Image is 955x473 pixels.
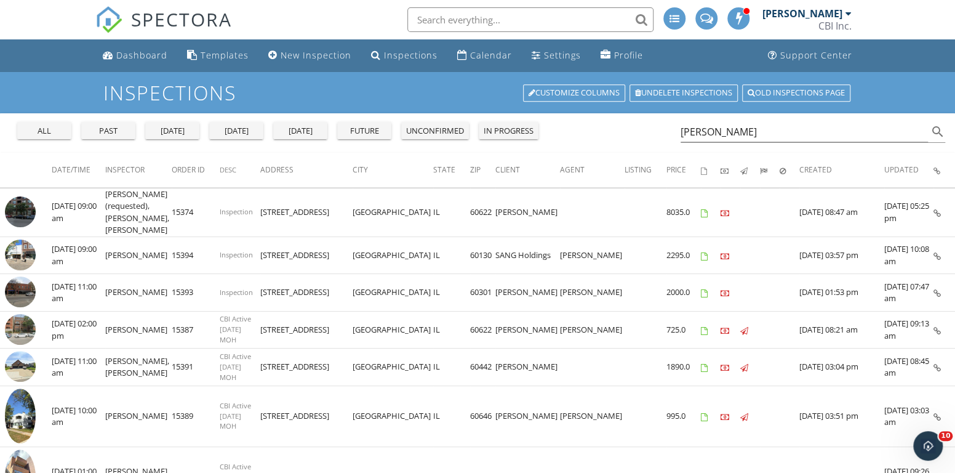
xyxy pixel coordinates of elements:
iframe: Intercom live chat [913,431,943,461]
span: Desc [220,165,236,174]
td: 15393 [172,274,220,312]
td: IL [433,188,470,236]
td: [PERSON_NAME] [105,236,172,274]
div: [DATE] [150,125,194,137]
div: [DATE] [278,125,322,137]
td: [DATE] 03:03 am [884,386,933,447]
span: CBI Active [DATE] MOH [220,314,251,344]
a: SPECTORA [95,17,232,42]
th: Zip: Not sorted. [470,153,495,187]
img: streetview [5,314,36,345]
th: Address: Not sorted. [260,153,353,187]
th: Agent: Not sorted. [560,153,625,187]
span: Updated [884,164,919,175]
span: Price [666,164,686,175]
span: Client [495,164,520,175]
td: 60301 [470,274,495,312]
td: [DATE] 11:00 am [52,274,105,312]
span: 10 [938,431,953,441]
td: [PERSON_NAME] [560,386,625,447]
td: 2295.0 [666,236,701,274]
th: Published: Not sorted. [740,153,760,187]
div: [DATE] [214,125,258,137]
th: Updated: Not sorted. [884,153,933,187]
td: [PERSON_NAME] [495,274,560,312]
th: Created: Not sorted. [799,153,884,187]
td: [PERSON_NAME] [105,274,172,312]
td: 60646 [470,386,495,447]
span: CBI Active [DATE] MOH [220,352,251,382]
td: [STREET_ADDRESS] [260,274,353,312]
td: [PERSON_NAME] (requested), [PERSON_NAME], [PERSON_NAME] [105,188,172,236]
button: all [17,122,71,139]
th: State: Not sorted. [433,153,470,187]
div: Calendar [470,49,512,61]
img: streetview [5,351,36,382]
img: streetview [5,196,36,227]
div: unconfirmed [406,125,464,137]
button: [DATE] [273,122,327,139]
td: [PERSON_NAME] [105,311,172,349]
input: Search [681,122,928,142]
td: IL [433,349,470,386]
td: [DATE] 01:53 pm [799,274,884,312]
td: [GEOGRAPHIC_DATA] [353,274,433,312]
span: SPECTORA [131,6,232,32]
img: streetview [5,240,36,270]
span: Inspection [220,207,253,216]
td: [GEOGRAPHIC_DATA] [353,349,433,386]
td: [DATE] 11:00 am [52,349,105,386]
button: in progress [479,122,538,139]
td: [DATE] 03:51 pm [799,386,884,447]
div: all [22,125,66,137]
div: CBI Inc. [818,20,852,32]
span: Inspector [105,164,145,175]
td: [PERSON_NAME] [495,311,560,349]
td: [PERSON_NAME] [495,386,560,447]
td: [PERSON_NAME] [560,311,625,349]
th: Date/Time: Not sorted. [52,153,105,187]
span: Created [799,164,832,175]
img: streetview [5,277,36,307]
td: 1890.0 [666,349,701,386]
td: 60442 [470,349,495,386]
input: Search everything... [407,7,653,32]
div: Settings [544,49,581,61]
span: Listing [625,164,652,175]
a: Old inspections page [742,84,850,102]
td: [PERSON_NAME] [560,236,625,274]
td: [PERSON_NAME] [495,188,560,236]
td: [GEOGRAPHIC_DATA] [353,188,433,236]
td: 15389 [172,386,220,447]
div: Support Center [780,49,852,61]
td: [GEOGRAPHIC_DATA] [353,386,433,447]
td: 15394 [172,236,220,274]
span: Agent [560,164,585,175]
h1: Inspections [103,82,852,103]
th: Canceled: Not sorted. [780,153,799,187]
td: 15374 [172,188,220,236]
td: [PERSON_NAME] [495,349,560,386]
td: [DATE] 08:47 am [799,188,884,236]
th: Price: Not sorted. [666,153,701,187]
td: [GEOGRAPHIC_DATA] [353,236,433,274]
span: Zip [470,164,481,175]
div: Inspections [384,49,438,61]
td: 60622 [470,311,495,349]
td: [GEOGRAPHIC_DATA] [353,311,433,349]
th: Order ID: Not sorted. [172,153,220,187]
span: State [433,164,455,175]
th: Paid: Not sorted. [721,153,740,187]
td: IL [433,236,470,274]
td: [DATE] 08:21 am [799,311,884,349]
a: Inspections [366,44,442,67]
td: 60130 [470,236,495,274]
div: [PERSON_NAME] [762,7,842,20]
div: Profile [614,49,643,61]
td: [PERSON_NAME] [560,274,625,312]
td: [DATE] 02:00 pm [52,311,105,349]
td: 8035.0 [666,188,701,236]
div: Dashboard [116,49,167,61]
a: Calendar [452,44,517,67]
span: Inspection [220,250,253,259]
